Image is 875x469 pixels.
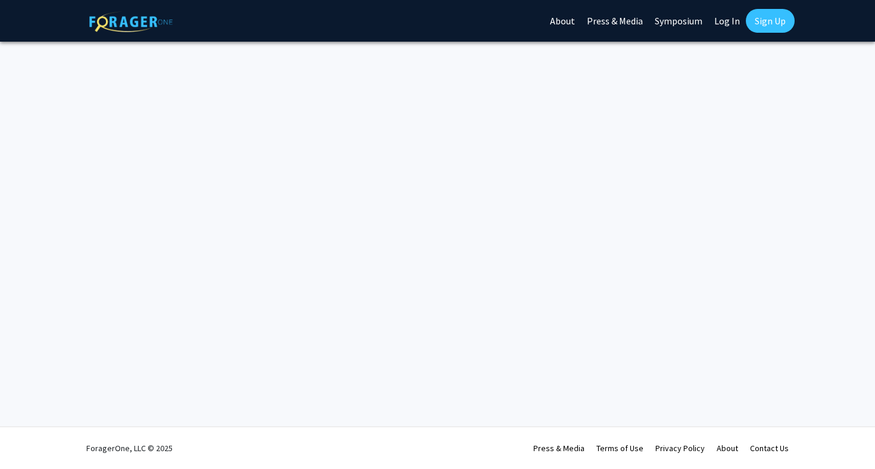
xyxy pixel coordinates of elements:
div: ForagerOne, LLC © 2025 [86,427,173,469]
a: Privacy Policy [655,443,705,454]
a: About [717,443,738,454]
img: ForagerOne Logo [89,11,173,32]
a: Sign Up [746,9,795,33]
a: Contact Us [750,443,789,454]
a: Press & Media [533,443,585,454]
a: Terms of Use [596,443,643,454]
